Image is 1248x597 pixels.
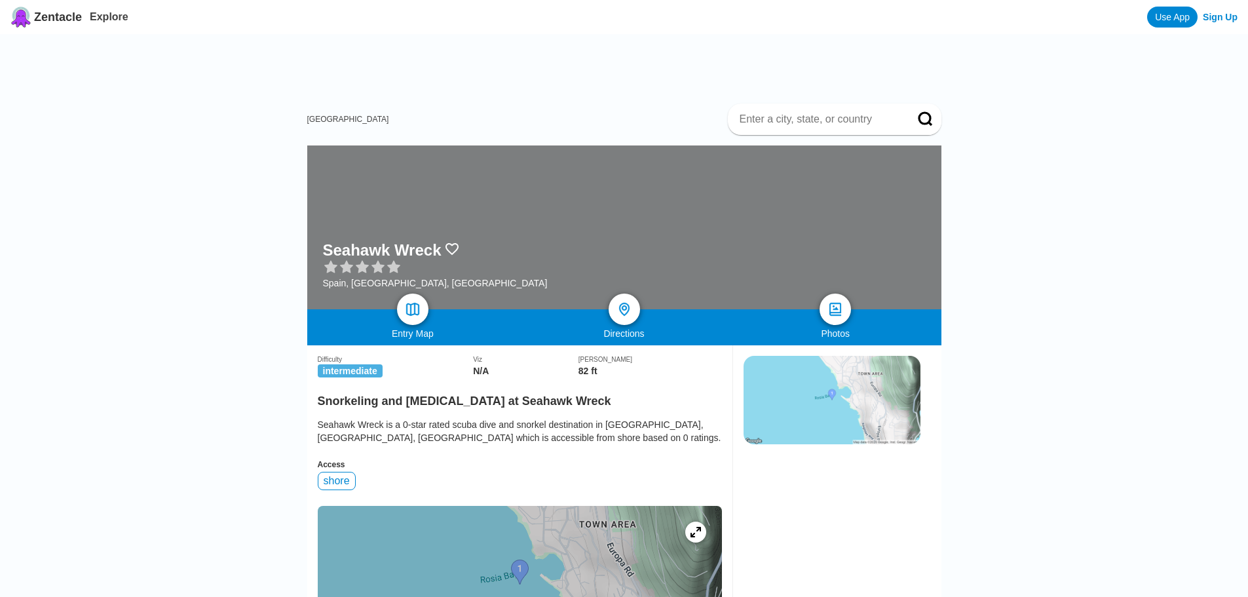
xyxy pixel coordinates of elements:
iframe: Advertisement [318,34,941,93]
img: photos [827,301,843,317]
a: Use App [1147,7,1198,28]
span: intermediate [318,364,383,377]
a: map [397,294,428,325]
div: 82 ft [578,366,722,376]
a: Explore [90,11,128,22]
img: staticmap [744,356,920,444]
h2: Snorkeling and [MEDICAL_DATA] at Seahawk Wreck [318,387,722,408]
div: Seahawk Wreck is a 0-star rated scuba dive and snorkel destination in [GEOGRAPHIC_DATA], [GEOGRAP... [318,418,722,444]
a: photos [820,294,851,325]
div: Spain, [GEOGRAPHIC_DATA], [GEOGRAPHIC_DATA] [323,278,548,288]
div: Directions [518,328,730,339]
a: Zentacle logoZentacle [10,7,82,28]
div: Access [318,460,722,469]
div: Difficulty [318,356,474,363]
div: [PERSON_NAME] [578,356,722,363]
div: N/A [473,366,578,376]
a: Sign Up [1203,12,1238,22]
img: Zentacle logo [10,7,31,28]
input: Enter a city, state, or country [738,113,899,126]
div: shore [318,472,356,490]
h1: Seahawk Wreck [323,241,442,260]
div: Entry Map [307,328,519,339]
img: map [405,301,421,317]
a: [GEOGRAPHIC_DATA] [307,115,389,124]
div: Viz [473,356,578,363]
div: Photos [730,328,941,339]
img: directions [616,301,632,317]
span: Zentacle [34,10,82,24]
